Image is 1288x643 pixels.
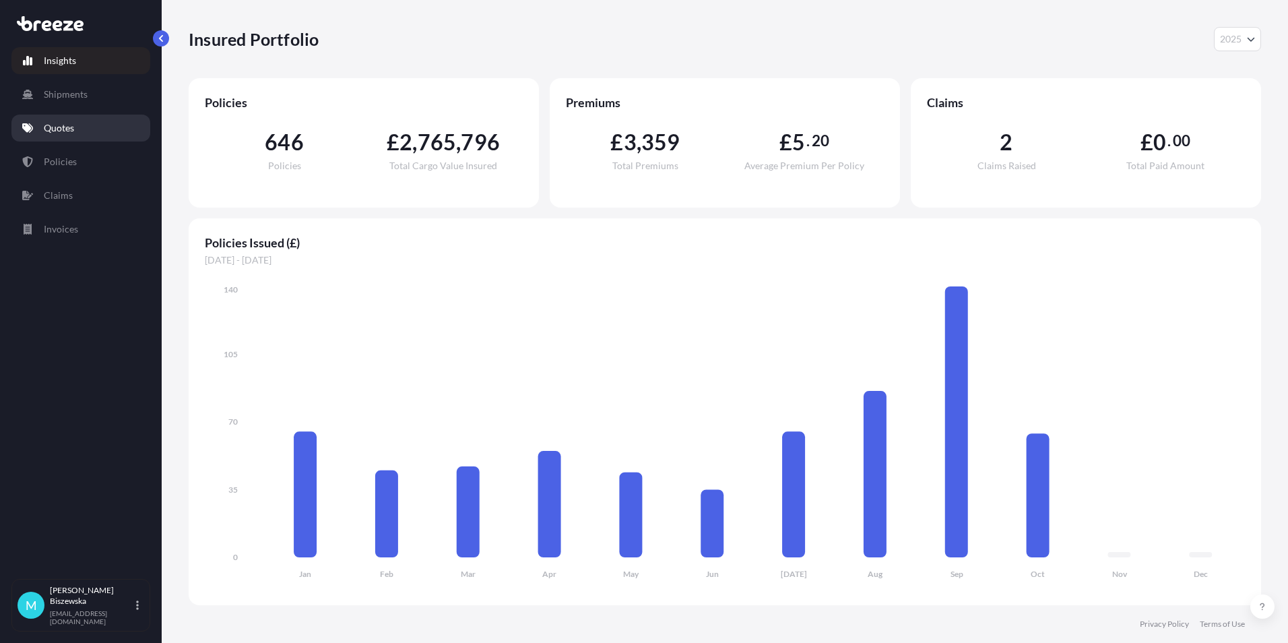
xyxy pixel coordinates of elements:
span: Total Cargo Value Insured [389,161,497,171]
span: , [637,131,641,153]
span: , [412,131,417,153]
a: Shipments [11,81,150,108]
span: Total Premiums [612,161,678,171]
span: [DATE] - [DATE] [205,253,1245,267]
tspan: Dec [1194,569,1208,579]
span: Claims Raised [977,161,1036,171]
span: Policies [205,94,523,111]
span: £ [387,131,399,153]
p: Quotes [44,121,74,135]
span: 2025 [1220,32,1242,46]
tspan: Oct [1031,569,1045,579]
span: 0 [1153,131,1166,153]
tspan: Aug [868,569,883,579]
tspan: 0 [233,552,238,562]
tspan: May [623,569,639,579]
a: Privacy Policy [1140,619,1189,630]
p: Insights [44,54,76,67]
tspan: 140 [224,284,238,295]
span: Policies Issued (£) [205,235,1245,251]
p: Policies [44,155,77,169]
tspan: Nov [1112,569,1128,579]
span: Average Premium Per Policy [744,161,864,171]
tspan: Jun [706,569,719,579]
tspan: Mar [461,569,476,579]
span: Claims [927,94,1245,111]
span: 00 [1173,135,1190,146]
a: Terms of Use [1200,619,1245,630]
p: Insured Portfolio [189,28,319,50]
span: 765 [418,131,457,153]
tspan: [DATE] [781,569,807,579]
span: 2 [399,131,412,153]
a: Claims [11,182,150,209]
span: 359 [641,131,680,153]
p: Shipments [44,88,88,101]
span: 2 [1000,131,1012,153]
tspan: 70 [228,417,238,427]
span: . [806,135,810,146]
span: Premiums [566,94,884,111]
tspan: 105 [224,349,238,359]
span: Total Paid Amount [1126,161,1204,171]
tspan: Sep [951,569,963,579]
span: 646 [265,131,304,153]
span: M [26,599,37,612]
span: Policies [268,161,301,171]
tspan: 35 [228,485,238,495]
a: Invoices [11,216,150,243]
a: Insights [11,47,150,74]
span: 5 [792,131,805,153]
span: 3 [624,131,637,153]
p: [PERSON_NAME] Biszewska [50,585,133,607]
a: Policies [11,148,150,175]
span: £ [779,131,792,153]
tspan: Jan [299,569,311,579]
p: Invoices [44,222,78,236]
span: . [1167,135,1171,146]
tspan: Feb [380,569,393,579]
button: Year Selector [1214,27,1261,51]
span: £ [610,131,623,153]
p: Claims [44,189,73,202]
span: 796 [461,131,500,153]
a: Quotes [11,115,150,142]
p: [EMAIL_ADDRESS][DOMAIN_NAME] [50,609,133,625]
span: 20 [812,135,829,146]
span: , [456,131,461,153]
tspan: Apr [542,569,556,579]
span: £ [1140,131,1153,153]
